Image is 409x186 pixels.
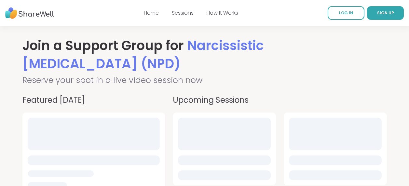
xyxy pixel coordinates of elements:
[22,74,387,86] h2: Reserve your spot in a live video session now
[339,10,353,16] span: LOG IN
[22,36,264,73] span: Narcissistic [MEDICAL_DATA] (NPD)
[207,9,238,17] a: How It Works
[172,9,194,17] a: Sessions
[22,36,387,73] h1: Join a Support Group for
[173,94,387,106] h4: Upcoming Sessions
[22,94,165,106] h4: Featured [DATE]
[367,6,404,20] button: SIGN UP
[5,4,54,22] img: ShareWell Nav Logo
[377,10,394,16] span: SIGN UP
[144,9,159,17] a: Home
[328,6,364,20] a: LOG IN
